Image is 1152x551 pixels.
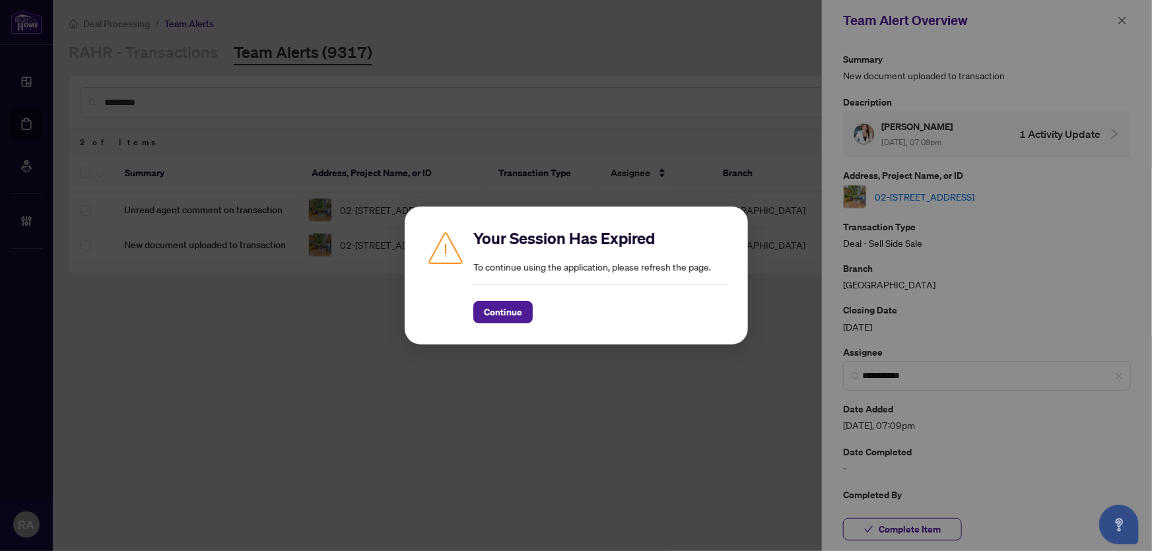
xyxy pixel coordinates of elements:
[473,228,727,249] h2: Your Session Has Expired
[484,302,522,323] span: Continue
[1099,505,1139,544] button: Open asap
[473,301,533,323] button: Continue
[473,228,727,323] div: To continue using the application, please refresh the page.
[426,228,465,267] img: Caution icon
